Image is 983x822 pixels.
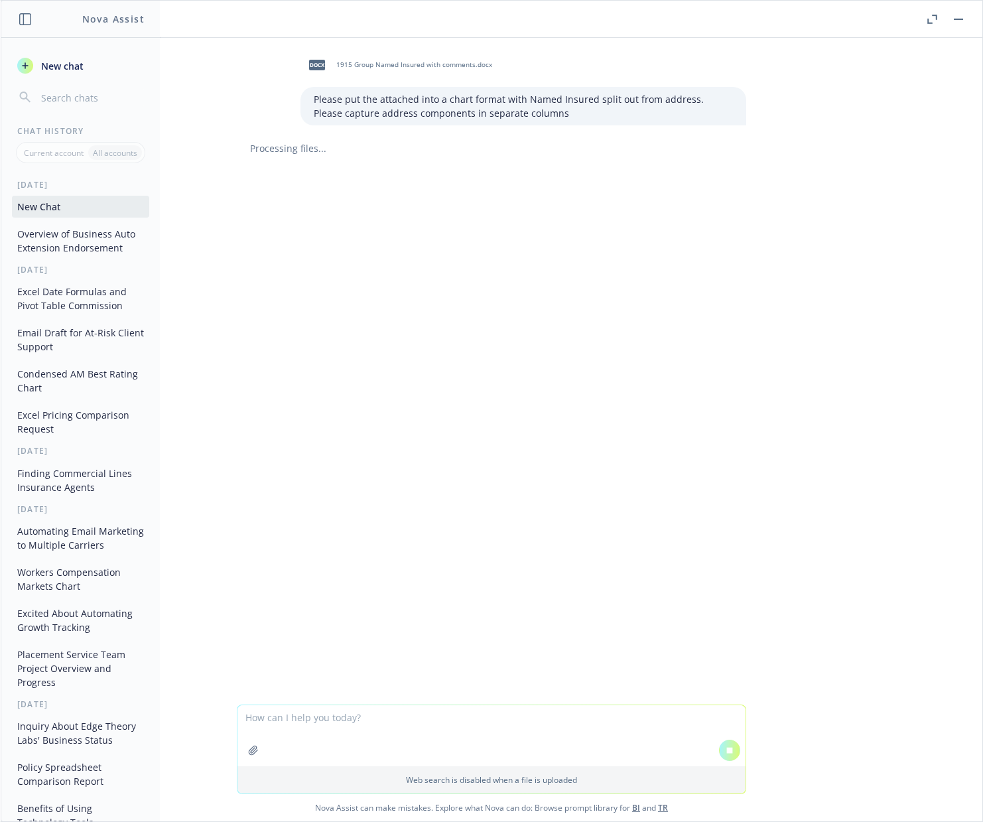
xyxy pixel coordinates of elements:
[12,756,149,792] button: Policy Spreadsheet Comparison Report
[12,404,149,440] button: Excel Pricing Comparison Request
[12,462,149,498] button: Finding Commercial Lines Insurance Agents
[12,602,149,638] button: Excited About Automating Growth Tracking
[300,48,495,82] div: docx1915 Group Named Insured with comments.docx
[12,520,149,556] button: Automating Email Marketing to Multiple Carriers
[38,59,84,73] span: New chat
[314,92,733,120] p: Please put the attached into a chart format with Named Insured split out from address. Please cap...
[1,699,160,710] div: [DATE]
[237,141,746,155] div: Processing files...
[1,264,160,275] div: [DATE]
[1,125,160,137] div: Chat History
[12,561,149,597] button: Workers Compensation Markets Chart
[6,794,977,821] span: Nova Assist can make mistakes. Explore what Nova can do: Browse prompt library for and
[1,504,160,515] div: [DATE]
[245,774,738,786] p: Web search is disabled when a file is uploaded
[12,223,149,259] button: Overview of Business Auto Extension Endorsement
[12,322,149,358] button: Email Draft for At-Risk Client Support
[12,363,149,399] button: Condensed AM Best Rating Chart
[632,802,640,813] a: BI
[309,60,325,70] span: docx
[24,147,84,159] p: Current account
[12,281,149,316] button: Excel Date Formulas and Pivot Table Commission
[12,715,149,751] button: Inquiry About Edge Theory Labs' Business Status
[1,179,160,190] div: [DATE]
[658,802,668,813] a: TR
[1,445,160,456] div: [DATE]
[12,644,149,693] button: Placement Service Team Project Overview and Progress
[12,54,149,78] button: New chat
[336,60,492,69] span: 1915 Group Named Insured with comments.docx
[93,147,137,159] p: All accounts
[82,12,145,26] h1: Nova Assist
[38,88,144,107] input: Search chats
[12,196,149,218] button: New Chat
